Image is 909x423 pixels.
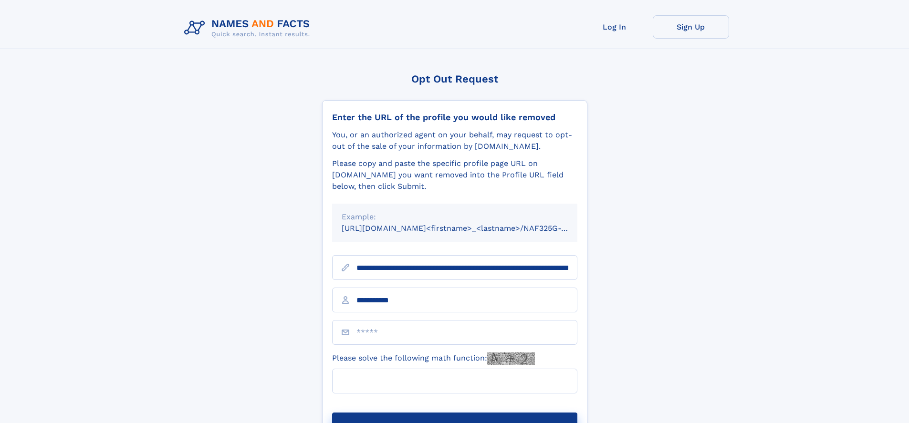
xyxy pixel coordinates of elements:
div: Please copy and paste the specific profile page URL on [DOMAIN_NAME] you want removed into the Pr... [332,158,577,192]
img: Logo Names and Facts [180,15,318,41]
div: Opt Out Request [322,73,587,85]
label: Please solve the following math function: [332,352,535,365]
small: [URL][DOMAIN_NAME]<firstname>_<lastname>/NAF325G-xxxxxxxx [342,224,596,233]
div: Enter the URL of the profile you would like removed [332,112,577,123]
div: You, or an authorized agent on your behalf, may request to opt-out of the sale of your informatio... [332,129,577,152]
a: Sign Up [653,15,729,39]
a: Log In [576,15,653,39]
div: Example: [342,211,568,223]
